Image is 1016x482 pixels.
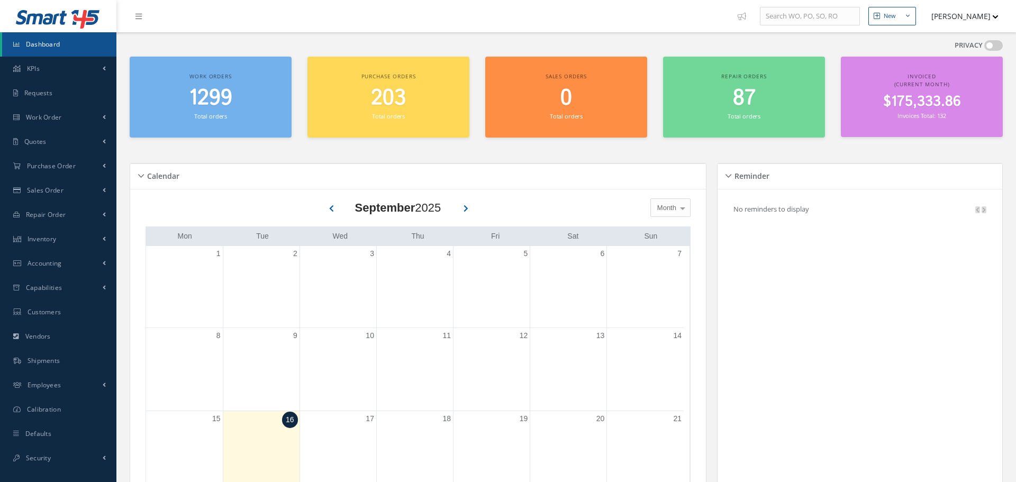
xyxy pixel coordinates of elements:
td: September 12, 2025 [453,328,530,411]
a: September 2, 2025 [291,246,300,261]
p: No reminders to display [733,204,809,214]
a: September 15, 2025 [210,411,223,426]
span: Inventory [28,234,57,243]
button: [PERSON_NAME] [921,6,999,26]
button: New [868,7,916,25]
a: Sales orders 0 Total orders [485,57,647,138]
span: Customers [28,307,61,316]
span: Work orders [189,72,231,80]
a: Saturday [565,230,580,243]
a: Invoiced (Current Month) $175,333.86 Invoices Total: 132 [841,57,1003,137]
a: September 21, 2025 [671,411,684,426]
a: Dashboard [2,32,116,57]
td: September 6, 2025 [530,246,607,328]
input: Search WO, PO, SO, RO [760,7,860,26]
a: September 4, 2025 [444,246,453,261]
span: Repair orders [721,72,766,80]
span: Sales Order [27,186,63,195]
small: Total orders [194,112,227,120]
span: 0 [560,83,572,113]
a: September 8, 2025 [214,328,223,343]
span: Purchase Order [27,161,76,170]
a: September 14, 2025 [671,328,684,343]
span: Shipments [28,356,60,365]
td: September 8, 2025 [146,328,223,411]
td: September 13, 2025 [530,328,607,411]
td: September 10, 2025 [300,328,376,411]
span: Defaults [25,429,51,438]
span: 203 [371,83,406,113]
a: Monday [175,230,194,243]
a: September 13, 2025 [594,328,607,343]
a: September 17, 2025 [364,411,376,426]
span: 87 [733,83,756,113]
span: Sales orders [546,72,587,80]
a: Thursday [409,230,426,243]
a: September 12, 2025 [518,328,530,343]
td: September 11, 2025 [376,328,453,411]
span: Employees [28,380,61,389]
a: Sunday [642,230,659,243]
div: 2025 [355,199,441,216]
span: Quotes [24,137,47,146]
a: Work orders 1299 Total orders [130,57,292,138]
span: Accounting [28,259,62,268]
label: PRIVACY [955,40,983,51]
a: September 1, 2025 [214,246,223,261]
span: Vendors [25,332,51,341]
a: September 18, 2025 [440,411,453,426]
a: September 9, 2025 [291,328,300,343]
a: September 3, 2025 [368,246,376,261]
a: September 16, 2025 [282,412,298,428]
span: Work Order [26,113,62,122]
a: September 7, 2025 [675,246,684,261]
td: September 3, 2025 [300,246,376,328]
small: Total orders [372,112,405,120]
span: Dashboard [26,40,60,49]
a: September 5, 2025 [521,246,530,261]
span: KPIs [27,64,40,73]
a: September 6, 2025 [598,246,607,261]
span: Invoiced [908,72,936,80]
a: Repair orders 87 Total orders [663,57,825,138]
span: Month [655,203,676,213]
span: Capabilities [26,283,62,292]
div: New [884,12,896,21]
span: Requests [24,88,52,97]
td: September 14, 2025 [607,328,684,411]
h5: Reminder [731,168,769,181]
a: Wednesday [330,230,350,243]
h5: Calendar [144,168,179,181]
td: September 2, 2025 [223,246,300,328]
td: September 9, 2025 [223,328,300,411]
td: September 4, 2025 [376,246,453,328]
a: September 10, 2025 [364,328,376,343]
span: (Current Month) [894,80,950,88]
span: Repair Order [26,210,66,219]
a: Purchase orders 203 Total orders [307,57,469,138]
span: Purchase orders [361,72,416,80]
a: Tuesday [254,230,271,243]
span: Calibration [27,405,61,414]
a: September 19, 2025 [518,411,530,426]
td: September 7, 2025 [607,246,684,328]
span: $175,333.86 [883,92,961,112]
b: September [355,201,415,214]
td: September 1, 2025 [146,246,223,328]
a: September 20, 2025 [594,411,607,426]
td: September 5, 2025 [453,246,530,328]
span: 1299 [189,83,232,113]
span: Security [26,453,51,462]
a: Friday [489,230,502,243]
small: Total orders [728,112,760,120]
small: Invoices Total: 132 [897,112,946,120]
small: Total orders [550,112,583,120]
a: September 11, 2025 [440,328,453,343]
